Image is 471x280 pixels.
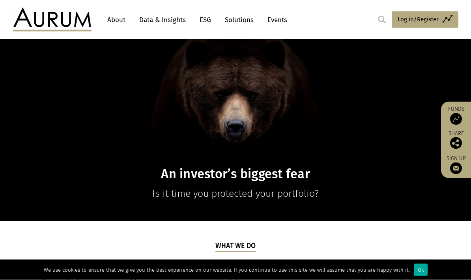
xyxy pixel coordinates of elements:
[378,16,386,24] img: search.svg
[135,13,190,27] a: Data & Insights
[83,186,388,202] p: Is it time you protected your portfolio?
[103,13,129,27] a: About
[450,162,462,174] img: Sign up to our newsletter
[445,106,467,125] a: Funds
[392,11,458,28] a: Log in/Register
[13,8,92,32] img: Aurum
[450,113,462,125] img: Access Funds
[215,241,256,252] h5: What we do
[445,131,467,149] div: Share
[450,137,462,149] img: Share this post
[264,13,287,27] a: Events
[83,167,388,182] h1: An investor’s biggest fear
[414,264,428,276] div: Ok
[196,13,215,27] a: ESG
[398,15,439,24] span: Log in/Register
[445,155,467,174] a: Sign up
[221,13,258,27] a: Solutions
